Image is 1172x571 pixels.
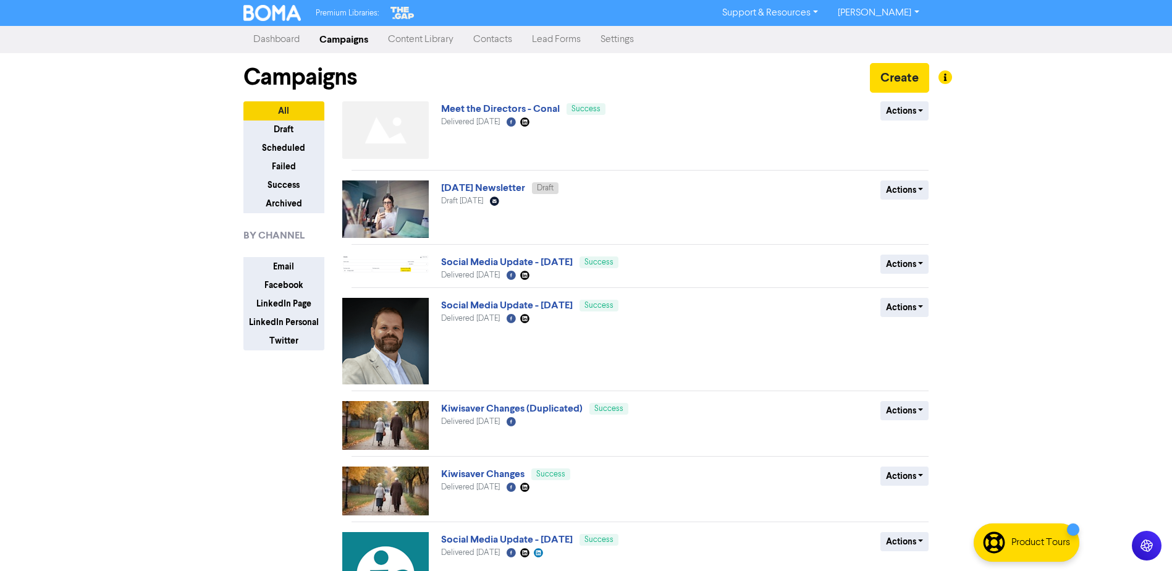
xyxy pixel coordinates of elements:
a: Support & Resources [712,3,828,23]
span: Delivered [DATE] [441,118,500,126]
img: image_1750020886078.jpg [342,467,429,515]
h1: Campaigns [243,63,357,91]
span: Delivered [DATE] [441,315,500,323]
a: Meet the Directors - Conal [441,103,560,115]
a: Settings [591,27,644,52]
button: Actions [880,401,929,420]
a: Dashboard [243,27,310,52]
button: LinkedIn Page [243,294,324,313]
button: Failed [243,157,324,176]
button: Twitter [243,331,324,350]
img: Not found [342,101,429,159]
span: Success [536,470,565,478]
img: The Gap [389,5,416,21]
span: Delivered [DATE] [441,271,500,279]
button: LinkedIn Personal [243,313,324,332]
span: Delivered [DATE] [441,418,500,426]
a: Contacts [463,27,522,52]
a: Lead Forms [522,27,591,52]
span: Success [584,302,613,310]
img: image_1750020886078.jpg [342,401,429,450]
span: Success [571,105,601,113]
a: Campaigns [310,27,378,52]
a: Kiwisaver Changes (Duplicated) [441,402,583,415]
button: Actions [880,101,929,121]
a: Social Media Update - [DATE] [441,256,573,268]
span: Success [584,258,613,266]
button: Actions [880,467,929,486]
img: BOMA Logo [243,5,301,21]
span: Draft [537,184,554,192]
a: Kiwisaver Changes [441,468,525,480]
span: Delivered [DATE] [441,549,500,557]
img: image_1741218120732.jpg [342,180,429,238]
span: Premium Libraries: [316,9,379,17]
span: Success [594,405,623,413]
button: Actions [880,180,929,200]
a: [PERSON_NAME] [828,3,929,23]
button: Archived [243,194,324,213]
button: Draft [243,120,324,139]
span: Draft [DATE] [441,197,483,205]
button: Actions [880,255,929,274]
button: Actions [880,532,929,551]
button: Success [243,176,324,195]
button: All [243,101,324,121]
button: Actions [880,298,929,317]
a: Social Media Update - [DATE] [441,299,573,311]
a: [DATE] Newsletter [441,182,525,194]
button: Create [870,63,929,93]
img: image_1758251890086.png [342,255,429,274]
button: Email [243,257,324,276]
a: Content Library [378,27,463,52]
img: image_1755831339299.png [342,298,429,384]
span: BY CHANNEL [243,228,305,243]
iframe: Chat Widget [1110,512,1172,571]
span: Delivered [DATE] [441,483,500,491]
button: Facebook [243,276,324,295]
a: Social Media Update - [DATE] [441,533,573,546]
button: Scheduled [243,138,324,158]
span: Success [584,536,613,544]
